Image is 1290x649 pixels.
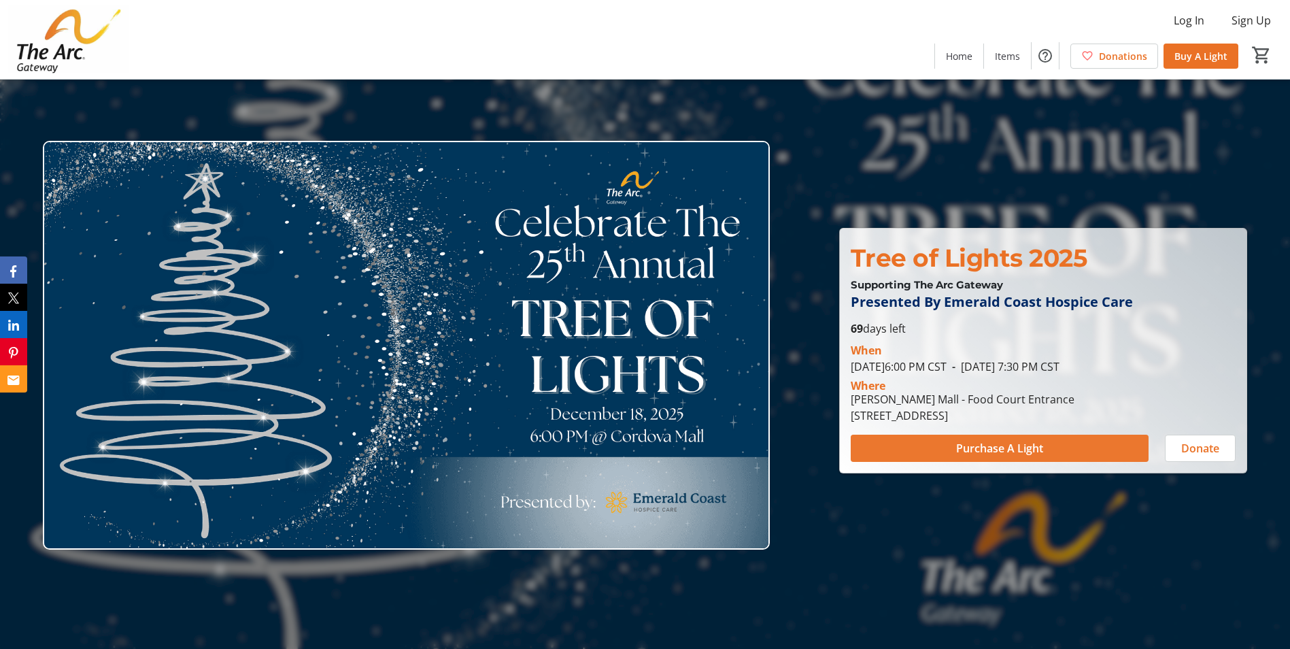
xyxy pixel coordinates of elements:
[935,44,983,69] a: Home
[851,380,885,391] div: Where
[1099,49,1147,63] span: Donations
[851,391,1074,407] div: [PERSON_NAME] Mall - Food Court Entrance
[1174,49,1227,63] span: Buy A Light
[1165,435,1236,462] button: Donate
[1249,43,1274,67] button: Cart
[1163,10,1215,31] button: Log In
[851,407,1074,424] div: [STREET_ADDRESS]
[947,359,1059,374] span: [DATE] 7:30 PM CST
[851,243,1087,273] span: Tree of Lights 2025
[851,278,1003,291] span: Supporting The Arc Gateway
[43,141,770,550] img: Campaign CTA Media Photo
[851,435,1149,462] button: Purchase A Light
[851,342,882,359] div: When
[851,320,1236,337] p: days left
[956,440,1043,456] span: Purchase A Light
[947,359,961,374] span: -
[1174,12,1204,29] span: Log In
[1164,44,1238,69] a: Buy A Light
[851,321,863,336] span: 69
[1070,44,1158,69] a: Donations
[984,44,1031,69] a: Items
[851,359,947,374] span: [DATE] 6:00 PM CST
[1032,42,1059,69] button: Help
[1232,12,1271,29] span: Sign Up
[946,49,972,63] span: Home
[1221,10,1282,31] button: Sign Up
[851,293,1133,311] span: Presented By Emerald Coast Hospice Care
[1181,440,1219,456] span: Donate
[995,49,1020,63] span: Items
[8,5,129,73] img: The Arc Gateway 's Logo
